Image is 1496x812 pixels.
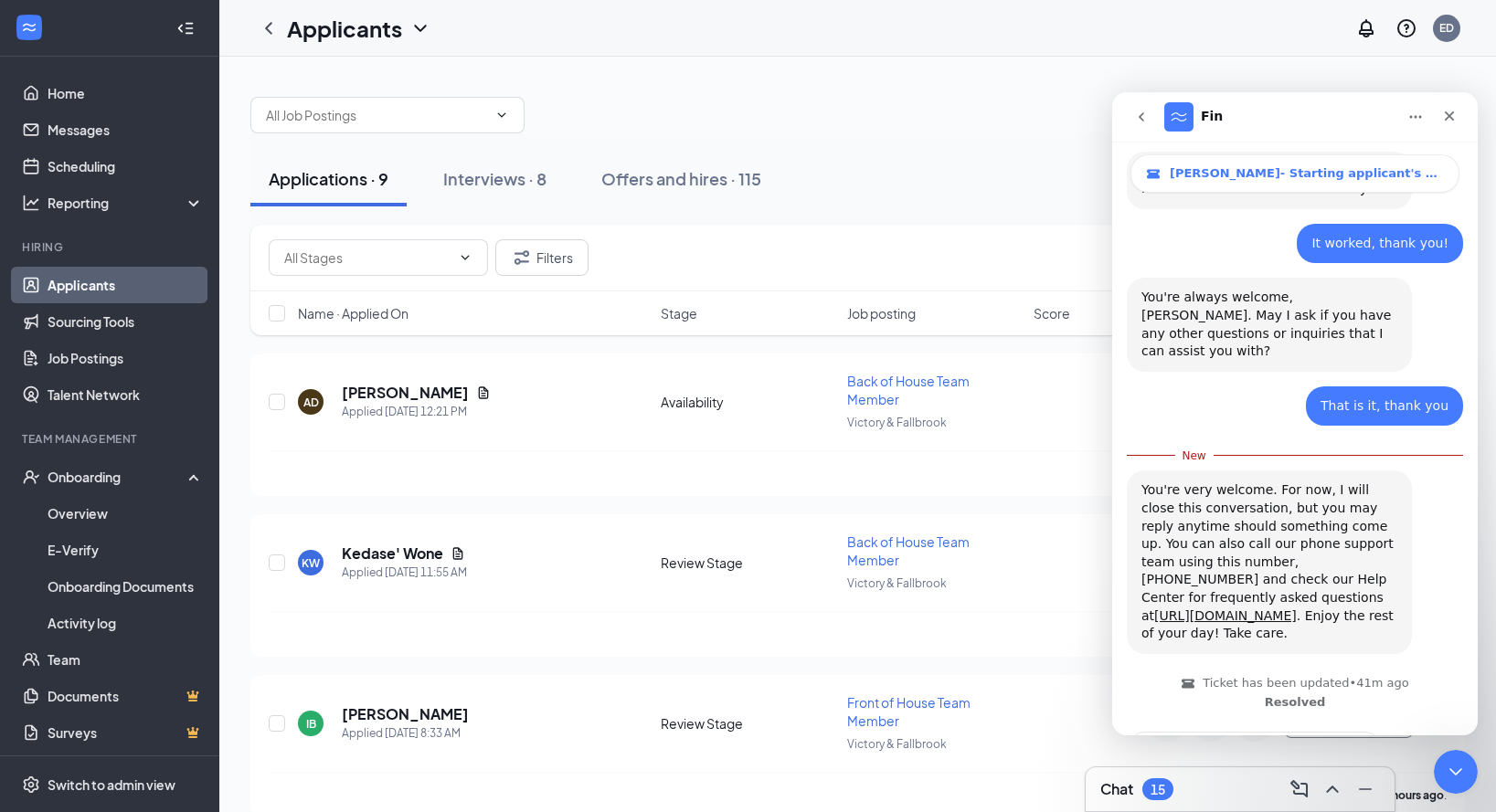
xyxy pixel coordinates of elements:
[48,468,188,486] div: Onboarding
[20,18,38,37] svg: WorkstreamLogo
[48,568,204,605] a: Onboarding Documents
[302,555,320,571] div: KW
[266,105,487,125] input: All Job Postings
[847,737,947,751] span: Victory & Fallbrook
[342,543,443,564] h5: Kedase' Wone
[48,678,204,714] a: DocumentsCrown
[342,724,469,743] div: Applied [DATE] 8:33 AM
[494,108,509,122] svg: ChevronDown
[661,554,836,572] div: Review Stage
[1112,92,1478,735] iframe: Intercom live chat
[1321,778,1343,800] svg: ChevronUp
[847,694,971,729] span: Front of House Team Member
[48,495,204,532] a: Overview
[458,250,472,265] svg: ChevronDown
[22,468,40,486] svg: UserCheck
[48,376,204,413] a: Talent Network
[258,17,280,39] svg: ChevronLeft
[22,194,40,212] svg: Analysis
[342,383,469,403] h5: [PERSON_NAME]
[269,167,388,190] div: Applications · 9
[48,714,204,751] a: SurveysCrown
[847,304,916,322] span: Job posting
[1318,775,1347,804] button: ChevronUp
[48,775,175,794] div: Switch to admin view
[48,303,204,340] a: Sourcing Tools
[48,267,204,303] a: Applicants
[48,194,205,212] div: Reporting
[476,385,491,400] svg: Document
[1285,775,1314,804] button: ComposeMessage
[298,304,408,322] span: Name · Applied On
[847,576,947,590] span: Victory & Fallbrook
[1434,750,1478,794] iframe: Intercom live chat
[22,431,200,447] div: Team Management
[342,704,469,724] h5: [PERSON_NAME]
[847,533,970,568] span: Back of House Team Member
[342,564,467,582] div: Applied [DATE] 11:55 AM
[306,716,316,732] div: IB
[601,167,761,190] div: Offers and hires · 115
[495,239,589,276] button: Filter Filters
[511,247,533,269] svg: Filter
[451,546,465,561] svg: Document
[303,395,319,410] div: AD
[1034,304,1070,322] span: Score
[22,775,40,794] svg: Settings
[1351,775,1380,804] button: Minimize
[847,373,970,407] span: Back of House Team Member
[48,340,204,376] a: Job Postings
[342,403,491,421] div: Applied [DATE] 12:21 PM
[176,19,195,37] svg: Collapse
[409,17,431,39] svg: ChevronDown
[661,304,697,322] span: Stage
[443,167,546,190] div: Interviews · 8
[284,248,451,268] input: All Stages
[48,75,204,111] a: Home
[661,393,836,411] div: Availability
[661,714,836,733] div: Review Stage
[1384,788,1444,802] b: 5 hours ago
[15,639,351,769] div: Fin says…
[1354,778,1376,800] svg: Minimize
[1439,20,1454,36] div: ED
[1289,778,1310,800] svg: ComposeMessage
[1151,782,1165,797] div: 15
[48,532,204,568] a: E-Verify
[22,239,200,255] div: Hiring
[48,641,204,678] a: Team
[48,148,204,185] a: Scheduling
[287,13,402,44] h1: Applicants
[1355,17,1377,39] svg: Notifications
[48,605,204,641] a: Activity log
[1100,779,1133,799] h3: Chat
[48,111,204,148] a: Messages
[847,416,947,429] span: Victory & Fallbrook
[1395,17,1417,39] svg: QuestionInfo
